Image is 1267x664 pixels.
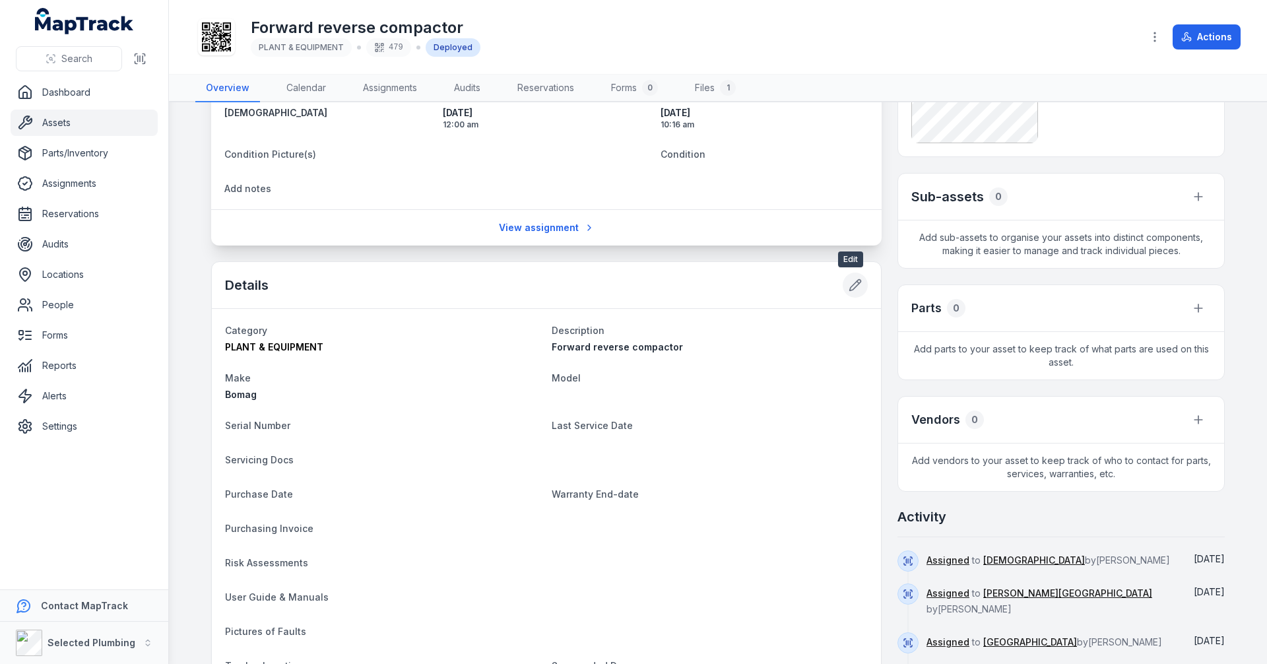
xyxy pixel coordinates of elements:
[225,276,269,294] h2: Details
[366,38,411,57] div: 479
[225,341,323,352] span: PLANT & EQUIPMENT
[11,231,158,257] a: Audits
[911,187,984,206] h2: Sub-assets
[983,587,1152,600] a: [PERSON_NAME][GEOGRAPHIC_DATA]
[225,488,293,500] span: Purchase Date
[661,106,868,119] span: [DATE]
[838,251,863,267] span: Edit
[11,413,158,440] a: Settings
[225,389,257,400] span: Bomag
[224,149,316,160] span: Condition Picture(s)
[11,170,158,197] a: Assignments
[224,106,432,119] a: [DEMOGRAPHIC_DATA]
[251,17,480,38] h1: Forward reverse compactor
[684,75,746,102] a: Files1
[552,341,683,352] span: Forward reverse compactor
[1194,586,1225,597] time: 8/18/2025, 8:27:27 AM
[897,508,946,526] h2: Activity
[926,587,969,600] a: Assigned
[983,554,1085,567] a: [DEMOGRAPHIC_DATA]
[552,420,633,431] span: Last Service Date
[224,183,271,194] span: Add notes
[661,119,868,130] span: 10:16 am
[720,80,736,96] div: 1
[11,79,158,106] a: Dashboard
[225,557,308,568] span: Risk Assessments
[552,488,639,500] span: Warranty End-date
[225,626,306,637] span: Pictures of Faults
[1194,553,1225,564] time: 9/2/2025, 10:16:48 AM
[11,110,158,136] a: Assets
[225,372,251,383] span: Make
[443,106,651,119] span: [DATE]
[195,75,260,102] a: Overview
[443,119,651,130] span: 12:00 am
[11,261,158,288] a: Locations
[11,292,158,318] a: People
[225,454,294,465] span: Servicing Docs
[41,600,128,611] strong: Contact MapTrack
[1194,553,1225,564] span: [DATE]
[642,80,658,96] div: 0
[911,299,942,317] h3: Parts
[926,587,1152,614] span: to by [PERSON_NAME]
[552,325,604,336] span: Description
[1194,586,1225,597] span: [DATE]
[11,140,158,166] a: Parts/Inventory
[552,372,581,383] span: Model
[48,637,135,648] strong: Selected Plumbing
[989,187,1008,206] div: 0
[926,636,1162,647] span: to by [PERSON_NAME]
[259,42,344,52] span: PLANT & EQUIPMENT
[1194,635,1225,646] span: [DATE]
[926,636,969,649] a: Assigned
[1194,635,1225,646] time: 8/8/2025, 7:18:36 AM
[225,523,313,534] span: Purchasing Invoice
[443,106,651,130] time: 9/19/2025, 12:00:00 AM
[426,38,480,57] div: Deployed
[947,299,965,317] div: 0
[225,591,329,603] span: User Guide & Manuals
[926,554,1170,566] span: to by [PERSON_NAME]
[276,75,337,102] a: Calendar
[11,352,158,379] a: Reports
[11,383,158,409] a: Alerts
[661,149,705,160] span: Condition
[965,411,984,429] div: 0
[225,325,267,336] span: Category
[443,75,491,102] a: Audits
[898,444,1224,491] span: Add vendors to your asset to keep track of who to contact for parts, services, warranties, etc.
[983,636,1077,649] a: [GEOGRAPHIC_DATA]
[352,75,428,102] a: Assignments
[16,46,122,71] button: Search
[601,75,668,102] a: Forms0
[490,215,603,240] a: View assignment
[1173,24,1241,50] button: Actions
[507,75,585,102] a: Reservations
[61,52,92,65] span: Search
[224,107,327,118] span: [DEMOGRAPHIC_DATA]
[911,411,960,429] h3: Vendors
[11,201,158,227] a: Reservations
[35,8,134,34] a: MapTrack
[898,332,1224,380] span: Add parts to your asset to keep track of what parts are used on this asset.
[926,554,969,567] a: Assigned
[661,106,868,130] time: 9/2/2025, 10:16:48 AM
[225,420,290,431] span: Serial Number
[11,322,158,349] a: Forms
[898,220,1224,268] span: Add sub-assets to organise your assets into distinct components, making it easier to manage and t...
